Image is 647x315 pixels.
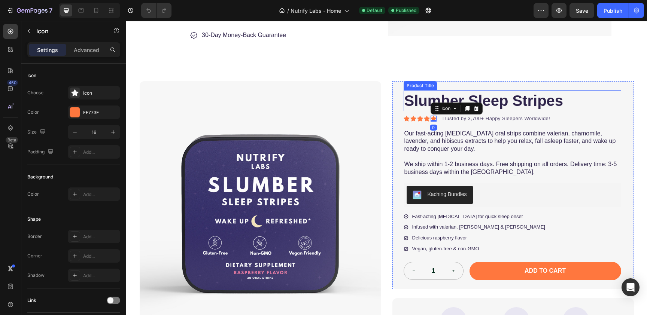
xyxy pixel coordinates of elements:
[622,278,640,296] div: Open Intercom Messenger
[297,241,318,259] input: quantity
[83,90,118,97] div: Icon
[27,253,42,259] div: Corner
[286,225,353,231] p: Vegan, gluten-free & non-GMO
[569,3,594,18] button: Save
[286,169,295,178] img: KachingBundles.png
[27,191,39,198] div: Color
[83,191,118,198] div: Add...
[3,3,56,18] button: 7
[286,193,397,199] p: Fast-acting [MEDICAL_DATA] for quick sleep onset
[83,149,118,156] div: Add...
[278,241,297,259] button: decrement
[280,165,347,183] button: Kaching Bundles
[36,27,100,36] p: Icon
[83,253,118,260] div: Add...
[27,174,53,180] div: Background
[27,272,45,279] div: Shadow
[27,216,41,223] div: Shape
[316,94,424,101] p: Trusted by 3,700+ Happy Sleepers Worldwide!
[286,214,341,220] p: Delicious raspberry flavor
[278,109,494,132] p: Our fast-acting [MEDICAL_DATA] oral strips combine valerian, chamomile, lavender, and hibiscus ex...
[27,297,36,304] div: Link
[318,241,337,259] button: increment
[576,7,588,14] span: Save
[37,46,58,54] p: Settings
[74,46,99,54] p: Advanced
[27,89,43,96] div: Choose
[6,137,18,143] div: Beta
[287,7,289,15] span: /
[27,109,39,116] div: Color
[398,246,440,254] div: Add to cart
[49,6,52,15] p: 7
[304,104,311,110] div: 0
[291,7,341,15] span: Nutrify Labs - Home
[126,21,647,315] iframe: Design area
[279,61,309,68] div: Product Title
[141,3,171,18] div: Undo/Redo
[27,127,47,137] div: Size
[27,147,55,157] div: Padding
[343,241,495,259] button: Add to cart
[83,109,118,116] div: FF773E
[277,69,495,90] h1: Slumber Sleep Stripes
[367,7,382,14] span: Default
[286,203,419,210] p: Infused with valerian, [PERSON_NAME] & [PERSON_NAME]
[27,72,36,79] div: Icon
[396,7,416,14] span: Published
[7,80,18,86] div: 450
[301,169,341,177] div: Kaching Bundles
[83,233,118,240] div: Add...
[604,7,622,15] div: Publish
[27,233,42,240] div: Border
[278,140,494,155] p: We ship within 1-2 business days. Free shipping on all orders. Delivery time: 3-5 business days w...
[83,272,118,279] div: Add...
[597,3,629,18] button: Publish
